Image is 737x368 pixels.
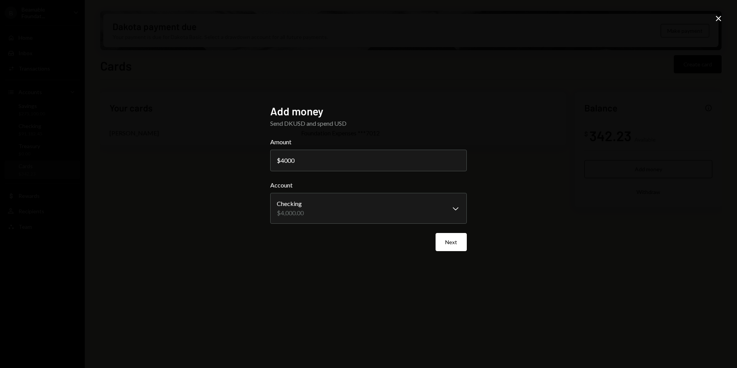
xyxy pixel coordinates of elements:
[270,181,467,190] label: Account
[270,137,467,147] label: Amount
[270,104,467,119] h2: Add money
[436,233,467,251] button: Next
[270,119,467,128] div: Send DKUSD and spend USD
[270,150,467,171] input: 0.00
[270,193,467,224] button: Account
[277,157,281,164] div: $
